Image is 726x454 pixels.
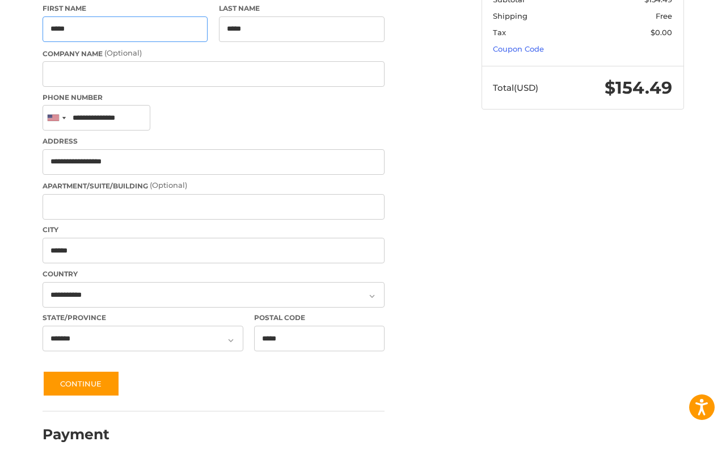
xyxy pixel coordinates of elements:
[493,11,527,20] span: Shipping
[43,269,385,279] label: Country
[43,93,385,103] label: Phone Number
[104,48,142,57] small: (Optional)
[493,82,538,93] span: Total (USD)
[493,44,544,53] a: Coupon Code
[219,3,385,14] label: Last Name
[43,426,109,443] h2: Payment
[493,28,506,37] span: Tax
[656,11,672,20] span: Free
[43,3,208,14] label: First Name
[651,28,672,37] span: $0.00
[43,48,385,59] label: Company Name
[43,371,120,397] button: Continue
[43,106,69,130] div: United States: +1
[43,136,385,146] label: Address
[43,225,385,235] label: City
[43,180,385,191] label: Apartment/Suite/Building
[150,180,187,190] small: (Optional)
[605,77,672,98] span: $154.49
[254,313,385,323] label: Postal Code
[43,313,243,323] label: State/Province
